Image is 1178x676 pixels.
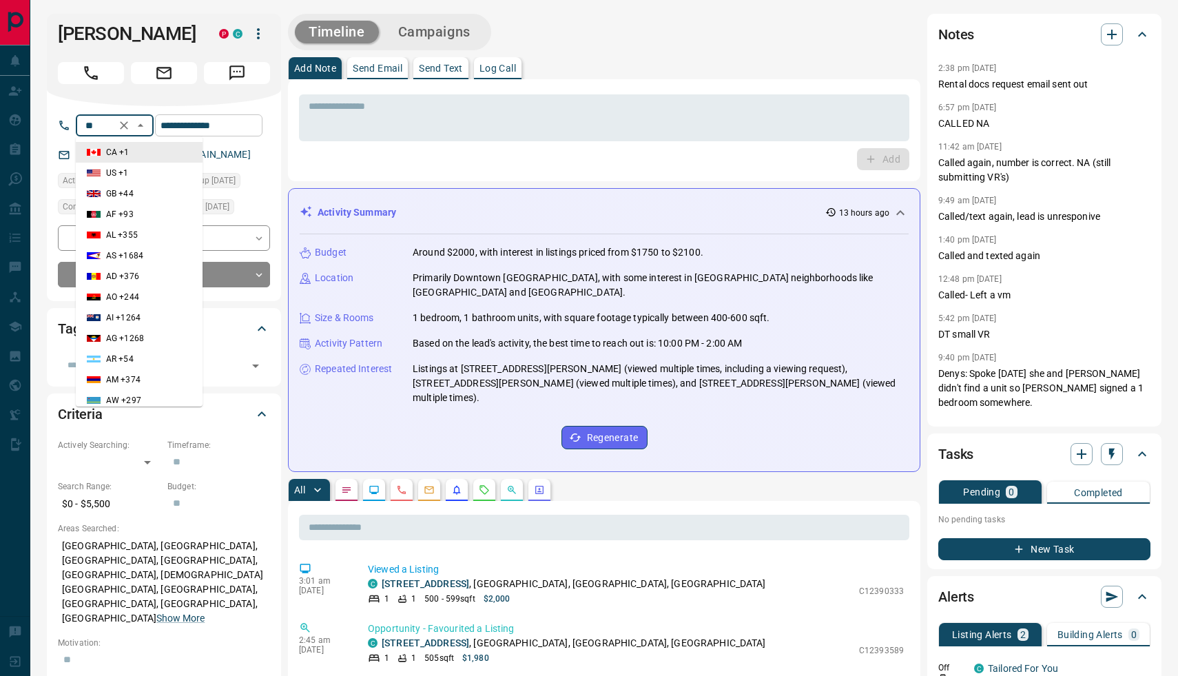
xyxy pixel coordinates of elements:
div: Thu Sep 11 2025 [58,173,161,192]
p: Activity Summary [318,205,396,220]
p: All [294,485,305,495]
a: [STREET_ADDRESS] [382,637,469,648]
p: Budget [315,245,347,260]
h2: Notes [938,23,974,45]
button: Timeline [295,21,379,43]
p: Size & Rooms [315,311,374,325]
p: Actively Searching: [58,439,161,451]
p: , [GEOGRAPHIC_DATA], [GEOGRAPHIC_DATA], [GEOGRAPHIC_DATA] [382,577,766,591]
p: Called again, number is correct. NA (still submitting VR's) [938,156,1150,185]
p: $0 - $5,500 [58,493,161,515]
div: property.ca [219,29,229,39]
div: Renter [58,225,270,251]
p: US +1 [106,167,129,179]
p: Viewed a Listing [368,562,904,577]
p: C12390333 [859,585,904,597]
p: $1,980 [462,652,489,664]
p: 11:42 am [DATE] [938,142,1002,152]
p: AD +376 [106,270,139,283]
p: 1 [411,593,416,605]
span: Contacted [DATE] [63,200,127,214]
p: [DATE] [299,586,347,595]
svg: Emails [424,484,435,495]
button: Clear [114,116,134,135]
div: TBD [58,262,270,287]
p: Budget: [167,480,270,493]
p: Denys: Spoke [DATE] she and [PERSON_NAME] didn't find a unit so [PERSON_NAME] signed a 1 bedroom ... [938,367,1150,482]
p: Send Text [419,63,463,73]
p: Areas Searched: [58,522,270,535]
p: 9:49 am [DATE] [938,196,997,205]
p: 3:01 am [299,576,347,586]
p: 505 sqft [424,652,454,664]
p: AO +244 [106,291,139,303]
p: Location [315,271,353,285]
p: Timeframe: [167,439,270,451]
p: Log Call [479,63,516,73]
button: New Task [938,538,1150,560]
div: Wed Sep 10 2025 [58,199,161,218]
button: Close [132,117,149,134]
button: Show More [156,611,205,626]
p: AS +1684 [106,249,143,262]
div: Sat Jul 05 2025 [167,199,270,218]
svg: Notes [341,484,352,495]
p: [GEOGRAPHIC_DATA], [GEOGRAPHIC_DATA], [GEOGRAPHIC_DATA], [GEOGRAPHIC_DATA], [GEOGRAPHIC_DATA], [D... [58,535,270,630]
p: CA +1 [106,146,130,158]
p: C12393589 [859,644,904,657]
p: GB +44 [106,187,134,200]
p: AL +355 [106,229,138,241]
svg: Agent Actions [534,484,545,495]
p: 1 [384,593,389,605]
p: Repeated Interest [315,362,392,376]
p: Around $2000, with interest in listings priced from $1750 to $2100. [413,245,703,260]
h2: Tags [58,318,87,340]
p: 13 hours ago [839,207,889,219]
span: Message [204,62,270,84]
button: Regenerate [561,426,648,449]
p: Listings at [STREET_ADDRESS][PERSON_NAME] (viewed multiple times, including a viewing request), [... [413,362,909,405]
svg: Requests [479,484,490,495]
div: Wed Apr 12 2023 [167,173,270,192]
p: 0 [1009,487,1014,497]
p: Activity Pattern [315,336,382,351]
p: 6:57 pm [DATE] [938,103,997,112]
p: AW +297 [106,394,141,407]
div: Alerts [938,580,1150,613]
p: Add Note [294,63,336,73]
div: Notes [938,18,1150,51]
p: Primarily Downtown [GEOGRAPHIC_DATA], with some interest in [GEOGRAPHIC_DATA] neighborhoods like ... [413,271,909,300]
svg: Opportunities [506,484,517,495]
p: AR +54 [106,353,134,365]
p: Rental docs request email sent out [938,77,1150,92]
p: , [GEOGRAPHIC_DATA], [GEOGRAPHIC_DATA], [GEOGRAPHIC_DATA] [382,636,766,651]
h2: Tasks [938,443,973,465]
p: Opportunity - Favourited a Listing [368,622,904,636]
a: Tailored For You [988,663,1058,674]
p: Based on the lead's activity, the best time to reach out is: 10:00 PM - 2:00 AM [413,336,742,351]
p: AM +374 [106,373,141,386]
p: 12:48 pm [DATE] [938,274,1002,284]
p: 1:40 pm [DATE] [938,235,997,245]
div: Criteria [58,398,270,431]
span: Active [DATE] [63,174,112,187]
p: Off [938,662,966,674]
p: 1 [411,652,416,664]
p: Motivation: [58,637,270,649]
span: Signed up [DATE] [172,174,236,187]
p: AG +1268 [106,332,144,345]
span: Email [131,62,197,84]
p: Completed [1074,488,1123,498]
p: Search Range: [58,480,161,493]
svg: Listing Alerts [451,484,462,495]
p: 5:42 pm [DATE] [938,314,997,323]
div: condos.ca [368,579,378,588]
div: condos.ca [974,664,984,673]
p: 500 - 599 sqft [424,593,475,605]
svg: Calls [396,484,407,495]
button: Campaigns [384,21,484,43]
div: Activity Summary13 hours ago [300,200,909,225]
h2: Alerts [938,586,974,608]
svg: Lead Browsing Activity [369,484,380,495]
p: 1 [384,652,389,664]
